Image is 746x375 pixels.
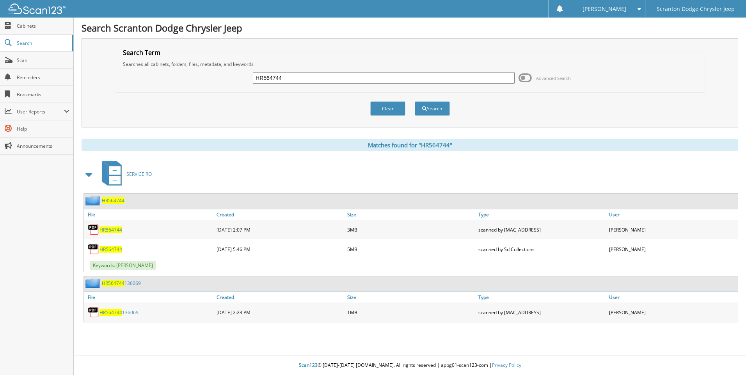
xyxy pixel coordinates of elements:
div: 1MB [345,304,476,320]
span: Scranton Dodge Chrysler Jeep [657,7,735,11]
span: Scan [17,57,69,64]
div: [PERSON_NAME] [607,304,738,320]
div: [DATE] 2:23 PM [215,304,345,320]
span: Advanced Search [536,75,571,81]
button: Search [415,101,450,116]
iframe: Chat Widget [707,338,746,375]
span: SERVICE RO [126,171,152,177]
a: HR564744 [99,246,122,253]
img: scan123-logo-white.svg [8,4,66,14]
div: © [DATE]-[DATE] [DOMAIN_NAME]. All rights reserved | appg01-scan123-com | [74,356,746,375]
span: Keywords: [PERSON_NAME] [90,261,156,270]
a: File [84,209,215,220]
img: PDF.png [88,243,99,255]
span: User Reports [17,108,64,115]
a: HR564744136069 [99,309,139,316]
div: scanned by [MAC_ADDRESS] [476,304,607,320]
div: scanned by [MAC_ADDRESS] [476,222,607,237]
a: Privacy Policy [492,362,521,368]
a: SERVICE RO [97,159,152,189]
h1: Search Scranton Dodge Chrysler Jeep [82,21,738,34]
div: 5MB [345,241,476,257]
img: PDF.png [88,224,99,235]
img: folder2.png [85,278,102,288]
div: scanned by Sd Collections [476,241,607,257]
span: Help [17,126,69,132]
span: [PERSON_NAME] [583,7,626,11]
span: Announcements [17,143,69,149]
a: Created [215,292,345,302]
span: HR564744 [99,309,122,316]
span: Bookmarks [17,91,69,98]
a: User [607,209,738,220]
a: HR564744 [102,197,124,204]
a: Size [345,209,476,220]
img: folder2.png [85,196,102,205]
div: Searches all cabinets, folders, files, metadata, and keywords [119,61,701,67]
span: Search [17,40,68,46]
div: [DATE] 2:07 PM [215,222,345,237]
div: [PERSON_NAME] [607,222,738,237]
a: HR564744136069 [102,280,141,287]
span: Cabinets [17,23,69,29]
div: [DATE] 5:46 PM [215,241,345,257]
span: Reminders [17,74,69,81]
a: HR564744 [99,226,122,233]
img: PDF.png [88,306,99,318]
legend: Search Term [119,48,164,57]
button: Clear [370,101,405,116]
a: Created [215,209,345,220]
a: Size [345,292,476,302]
a: Type [476,292,607,302]
a: Type [476,209,607,220]
div: 3MB [345,222,476,237]
a: User [607,292,738,302]
span: Scan123 [299,362,318,368]
div: Matches found for "HR564744" [82,139,738,151]
a: File [84,292,215,302]
span: HR564744 [102,280,124,287]
div: [PERSON_NAME] [607,241,738,257]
